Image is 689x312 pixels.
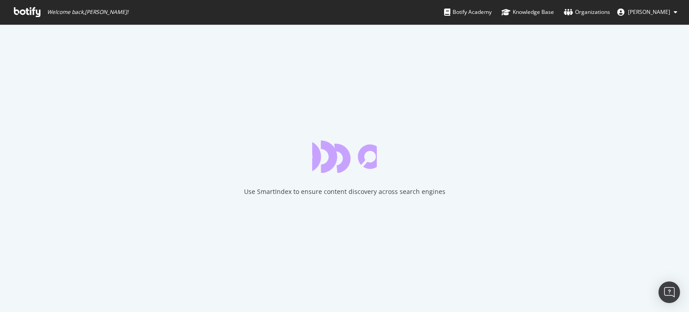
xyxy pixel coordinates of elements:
[658,281,680,303] div: Open Intercom Messenger
[628,8,670,16] span: Julien Lami
[444,8,492,17] div: Botify Academy
[47,9,128,16] span: Welcome back, [PERSON_NAME] !
[610,5,685,19] button: [PERSON_NAME]
[312,141,377,173] div: animation
[564,8,610,17] div: Organizations
[501,8,554,17] div: Knowledge Base
[244,187,445,196] div: Use SmartIndex to ensure content discovery across search engines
